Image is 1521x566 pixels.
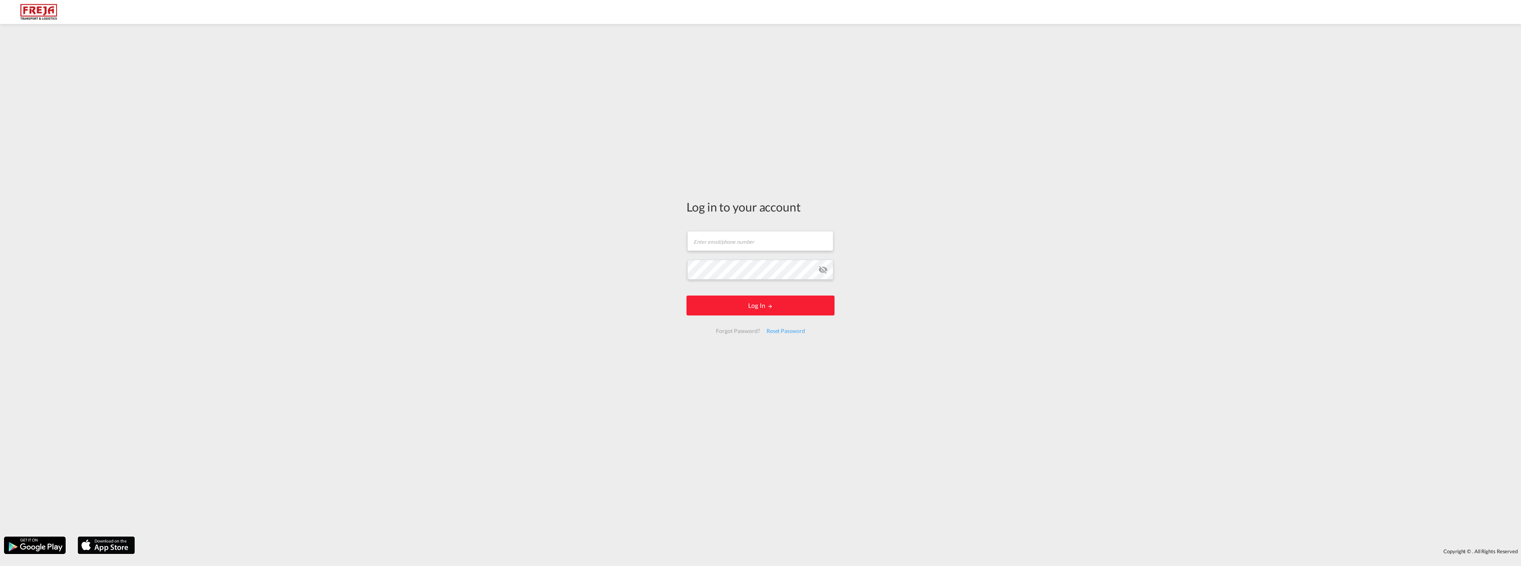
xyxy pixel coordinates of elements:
[12,3,66,21] img: 586607c025bf11f083711d99603023e7.png
[3,536,66,555] img: google.png
[77,536,136,555] img: apple.png
[818,265,828,274] md-icon: icon-eye-off
[763,324,808,338] div: Reset Password
[713,324,763,338] div: Forgot Password?
[686,296,835,315] button: LOGIN
[687,231,833,251] input: Enter email/phone number
[139,544,1521,558] div: Copyright © . All Rights Reserved
[686,198,835,215] div: Log in to your account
